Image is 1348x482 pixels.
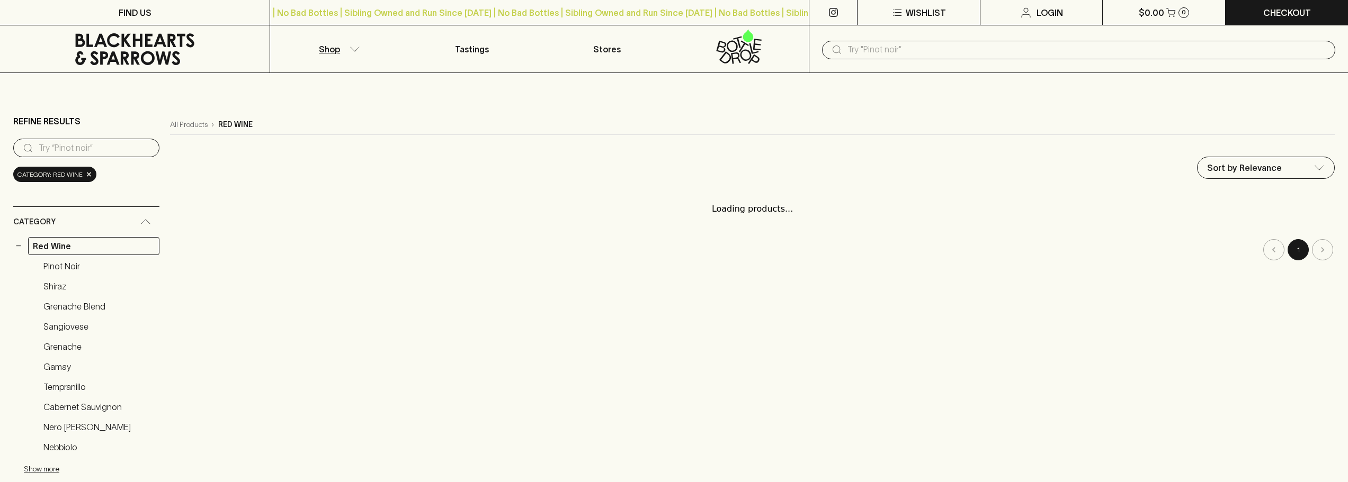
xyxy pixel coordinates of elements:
[170,119,208,130] a: All Products
[24,458,163,480] button: Show more
[13,241,24,251] button: −
[1198,157,1334,178] div: Sort by Relevance
[39,438,159,456] a: Nebbiolo
[39,378,159,396] a: Tempranillo
[847,41,1327,58] input: Try "Pinot noir"
[593,43,621,56] p: Stores
[39,338,159,356] a: Grenache
[540,25,674,72] a: Stores
[28,237,159,255] a: Red Wine
[218,119,253,130] p: red wine
[39,297,159,315] a: Grenache Blend
[1037,6,1063,19] p: Login
[39,140,151,157] input: Try “Pinot noir”
[170,192,1335,226] div: Loading products...
[17,169,83,180] span: Category: red wine
[170,239,1335,260] nav: pagination navigation
[1207,161,1282,174] p: Sort by Relevance
[39,277,159,295] a: Shiraz
[39,257,159,275] a: Pinot Noir
[13,115,81,128] p: Refine Results
[319,43,340,56] p: Shop
[39,398,159,416] a: Cabernet Sauvignon
[212,119,214,130] p: ›
[39,358,159,376] a: Gamay
[13,215,56,229] span: Category
[1263,6,1311,19] p: Checkout
[906,6,946,19] p: Wishlist
[13,207,159,237] div: Category
[270,25,405,72] button: Shop
[455,43,489,56] p: Tastings
[1139,6,1164,19] p: $0.00
[405,25,539,72] a: Tastings
[39,418,159,436] a: Nero [PERSON_NAME]
[1182,10,1186,15] p: 0
[1288,239,1309,260] button: page 1
[86,169,92,180] span: ×
[39,317,159,335] a: Sangiovese
[119,6,151,19] p: FIND US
